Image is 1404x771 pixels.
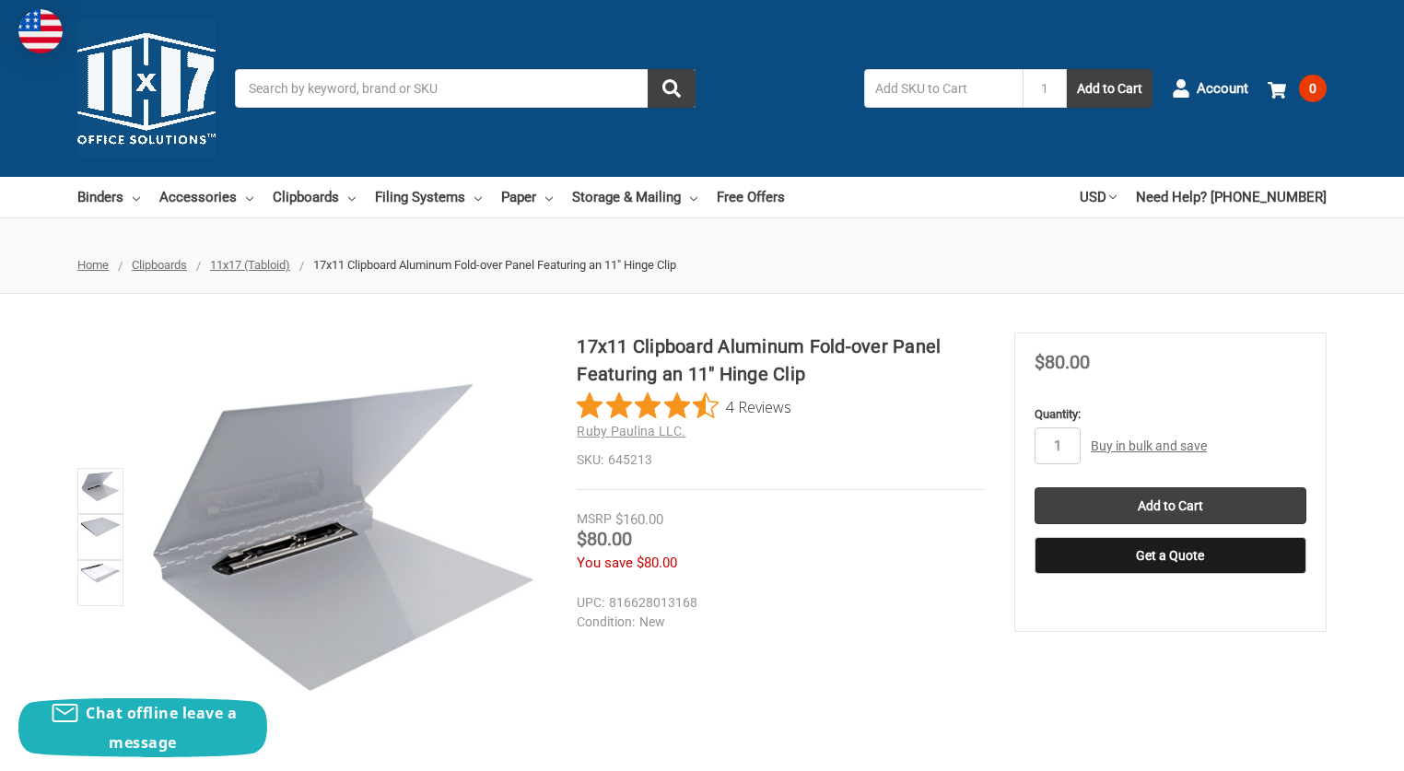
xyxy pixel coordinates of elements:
a: Clipboards [273,177,356,217]
a: Home [77,258,109,272]
span: $160.00 [615,511,663,528]
img: 11x17.com [77,19,216,158]
a: Binders [77,177,140,217]
div: MSRP [577,509,612,529]
dd: 645213 [577,450,984,470]
a: USD [1080,177,1117,217]
img: 17x11 Clipboard Aluminum Fold-over Panel Featuring an 11" Hinge Clip [80,471,121,503]
input: Search by keyword, brand or SKU [235,69,696,108]
a: 0 [1268,64,1327,112]
a: Ruby Paulina LLC. [577,424,685,438]
img: 17x11 Clipboard Hardboard Panel Featuring a Jumbo Board Clip Brown [80,563,121,584]
button: Get a Quote [1035,537,1306,574]
a: Filing Systems [375,177,482,217]
span: You save [577,555,633,571]
span: 4 Reviews [726,392,791,420]
span: Account [1197,78,1248,99]
dd: New [577,613,976,632]
a: Accessories [159,177,253,217]
span: $80.00 [1035,351,1090,373]
img: duty and tax information for United States [18,9,63,53]
img: 17x11 Clipboard Aluminum Fold-over Panel Featuring an 11" Hinge Clip [138,377,546,697]
a: Account [1172,64,1248,112]
dt: UPC: [577,593,604,613]
span: $80.00 [577,528,632,550]
button: Chat offline leave a message [18,698,267,757]
dt: Condition: [577,613,635,632]
span: $80.00 [637,555,677,571]
a: Need Help? [PHONE_NUMBER] [1136,177,1327,217]
span: 17x11 Clipboard Aluminum Fold-over Panel Featuring an 11" Hinge Clip [313,258,676,272]
iframe: Google Customer Reviews [1252,721,1404,771]
button: Add to Cart [1067,69,1152,108]
h1: 17x11 Clipboard Aluminum Fold-over Panel Featuring an 11" Hinge Clip [577,333,984,388]
a: Free Offers [717,177,785,217]
button: Rated 4.5 out of 5 stars from 4 reviews. Jump to reviews. [577,392,791,420]
a: Buy in bulk and save [1091,438,1207,453]
a: Storage & Mailing [572,177,697,217]
span: 0 [1299,75,1327,102]
input: Add to Cart [1035,487,1306,524]
dt: SKU: [577,450,603,470]
img: 17x11 Clipboard Aluminum Fold-over Panel Featuring an 11" Hinge Clip [80,517,121,538]
dd: 816628013168 [577,593,976,613]
a: Paper [501,177,553,217]
label: Quantity: [1035,405,1306,424]
a: Clipboards [132,258,187,272]
a: 11x17 (Tabloid) [210,258,290,272]
input: Add SKU to Cart [864,69,1023,108]
span: Chat offline leave a message [86,703,237,753]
